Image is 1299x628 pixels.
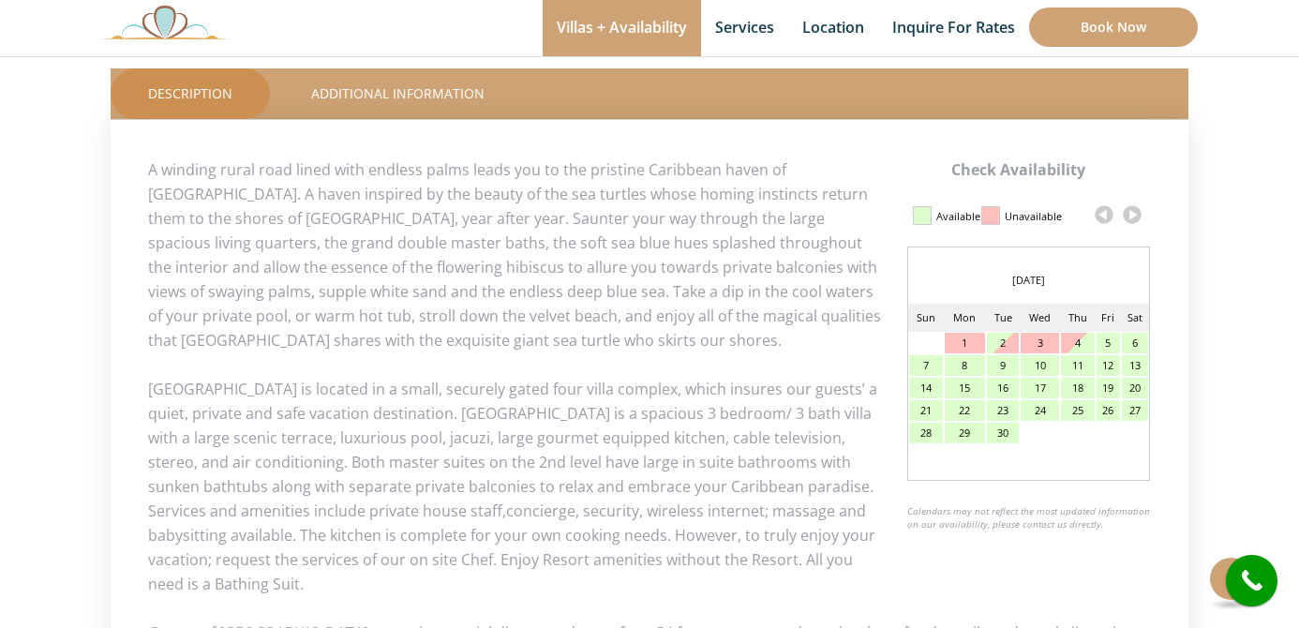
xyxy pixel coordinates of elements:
[945,333,985,353] div: 1
[1021,378,1059,398] div: 17
[148,377,1151,596] p: [GEOGRAPHIC_DATA] is located in a small, securely gated four villa complex, which insures our gue...
[274,68,522,119] a: Additional Information
[1097,378,1119,398] div: 19
[1061,400,1095,421] div: 25
[1097,400,1119,421] div: 26
[987,355,1019,376] div: 9
[945,355,985,376] div: 8
[1121,304,1149,332] td: Sat
[945,423,985,443] div: 29
[1096,304,1120,332] td: Fri
[1029,7,1198,47] a: Book Now
[1122,400,1148,421] div: 27
[1061,333,1095,353] div: 4
[1097,333,1119,353] div: 5
[148,157,1151,352] p: A winding rural road lined with endless palms leads you to the pristine Caribbean haven of [GEOGR...
[1021,400,1059,421] div: 24
[987,423,1019,443] div: 30
[1020,304,1060,332] td: Wed
[1122,355,1148,376] div: 13
[909,378,943,398] div: 14
[101,5,229,39] img: Awesome Logo
[1061,378,1095,398] div: 18
[1097,355,1119,376] div: 12
[1122,333,1148,353] div: 6
[987,378,1019,398] div: 16
[111,68,270,119] a: Description
[986,304,1020,332] td: Tue
[1005,201,1062,232] div: Unavailable
[945,378,985,398] div: 15
[1021,355,1059,376] div: 10
[1226,555,1277,606] a: call
[1231,560,1273,602] i: call
[987,400,1019,421] div: 23
[1060,304,1096,332] td: Thu
[908,304,944,332] td: Sun
[909,400,943,421] div: 21
[909,423,943,443] div: 28
[1021,333,1059,353] div: 3
[1122,378,1148,398] div: 20
[909,355,943,376] div: 7
[944,304,986,332] td: Mon
[1061,355,1095,376] div: 11
[908,266,1149,294] div: [DATE]
[987,333,1019,353] div: 2
[936,201,980,232] div: Available
[945,400,985,421] div: 22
